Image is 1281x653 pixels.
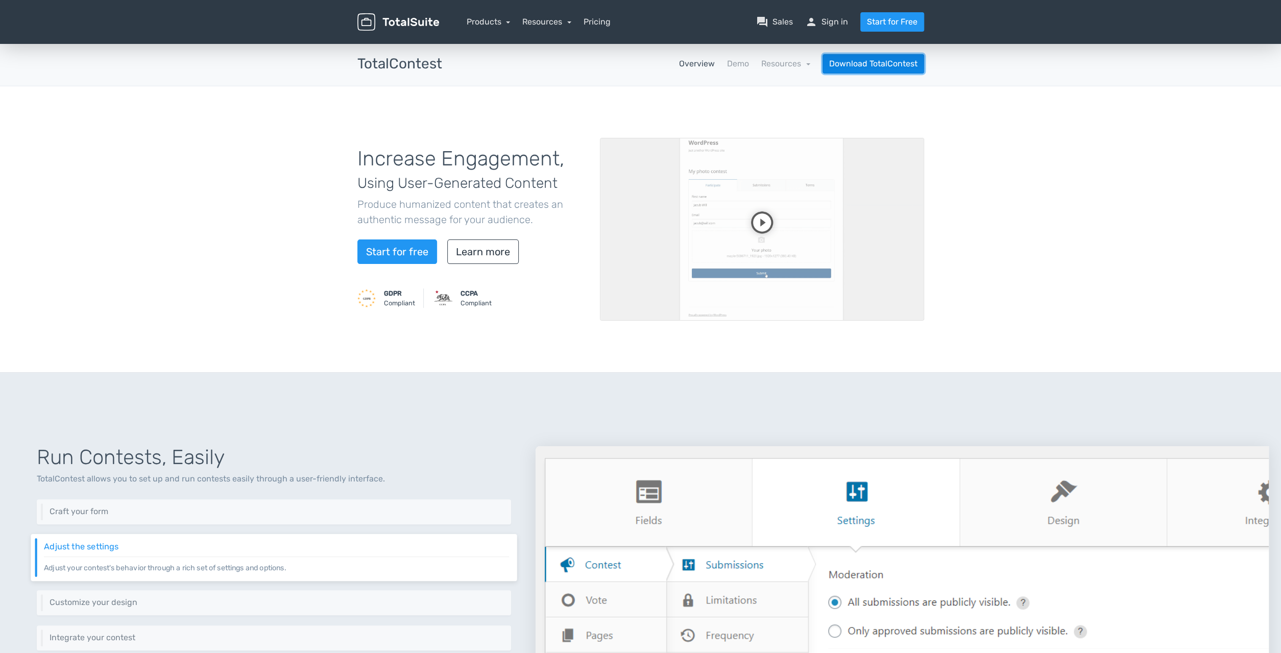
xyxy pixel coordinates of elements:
[823,54,924,74] a: Download TotalContest
[50,633,503,642] h6: Integrate your contest
[37,446,511,469] h1: Run Contests, Easily
[584,16,611,28] a: Pricing
[50,507,503,516] h6: Craft your form
[679,58,715,70] a: Overview
[461,289,478,297] strong: CCPA
[357,148,585,192] h1: Increase Engagement,
[357,289,376,307] img: GDPR
[44,556,510,573] p: Adjust your contest's behavior through a rich set of settings and options.
[447,239,519,264] a: Learn more
[50,598,503,607] h6: Customize your design
[357,175,558,191] span: Using User-Generated Content
[357,197,585,227] p: Produce humanized content that creates an authentic message for your audience.
[727,58,749,70] a: Demo
[756,16,793,28] a: question_answerSales
[805,16,848,28] a: personSign in
[384,288,415,308] small: Compliant
[461,288,492,308] small: Compliant
[756,16,768,28] span: question_answer
[37,473,511,485] p: TotalContest allows you to set up and run contests easily through a user-friendly interface.
[44,542,510,551] h6: Adjust the settings
[761,59,810,68] a: Resources
[467,17,511,27] a: Products
[384,289,402,297] strong: GDPR
[357,13,439,31] img: TotalSuite for WordPress
[860,12,924,32] a: Start for Free
[357,239,437,264] a: Start for free
[357,56,442,72] h3: TotalContest
[805,16,817,28] span: person
[50,607,503,608] p: Keep your website's design consistent by customizing the design to match your branding guidelines.
[50,516,503,517] p: Craft your own submission form using 10+ different types of fields.
[434,289,452,307] img: CCPA
[50,642,503,643] p: Integrate your contest easily using different methods including shortcodes, embed code, REST API ...
[522,17,571,27] a: Resources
